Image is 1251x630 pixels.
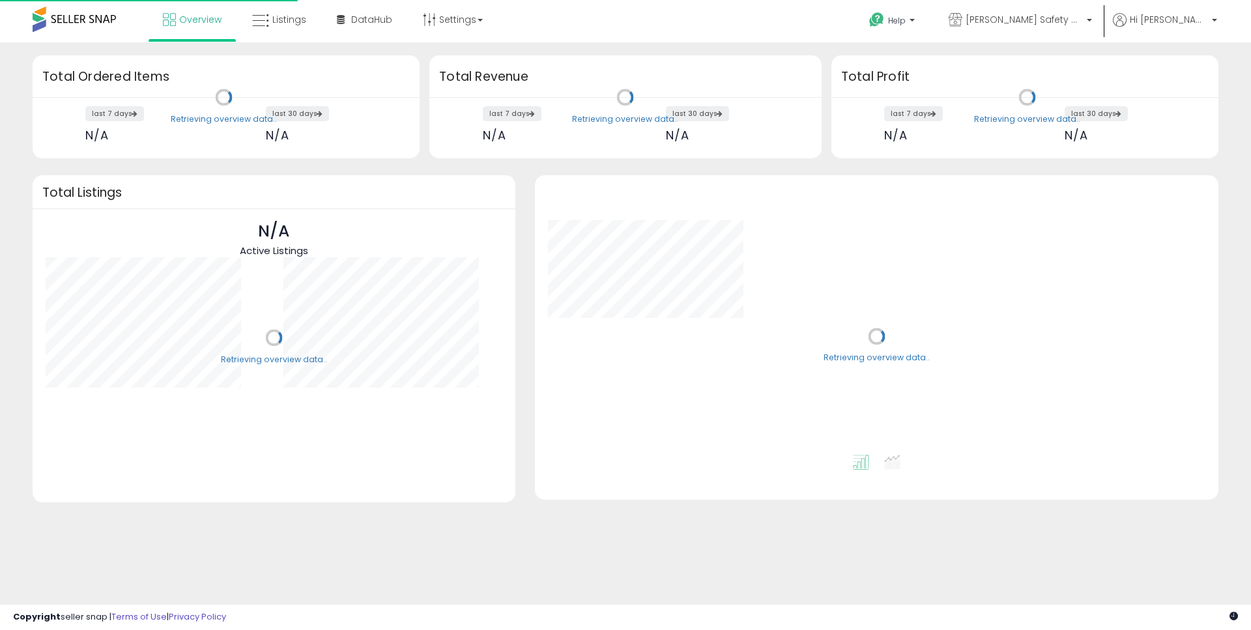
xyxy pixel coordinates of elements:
[869,12,885,28] i: Get Help
[179,13,222,26] span: Overview
[888,15,906,26] span: Help
[1130,13,1208,26] span: Hi [PERSON_NAME]
[859,2,928,42] a: Help
[824,352,930,364] div: Retrieving overview data..
[351,13,392,26] span: DataHub
[221,354,327,365] div: Retrieving overview data..
[272,13,306,26] span: Listings
[572,113,678,125] div: Retrieving overview data..
[966,13,1083,26] span: [PERSON_NAME] Safety & Supply
[1113,13,1217,42] a: Hi [PERSON_NAME]
[171,113,277,125] div: Retrieving overview data..
[974,113,1080,125] div: Retrieving overview data..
